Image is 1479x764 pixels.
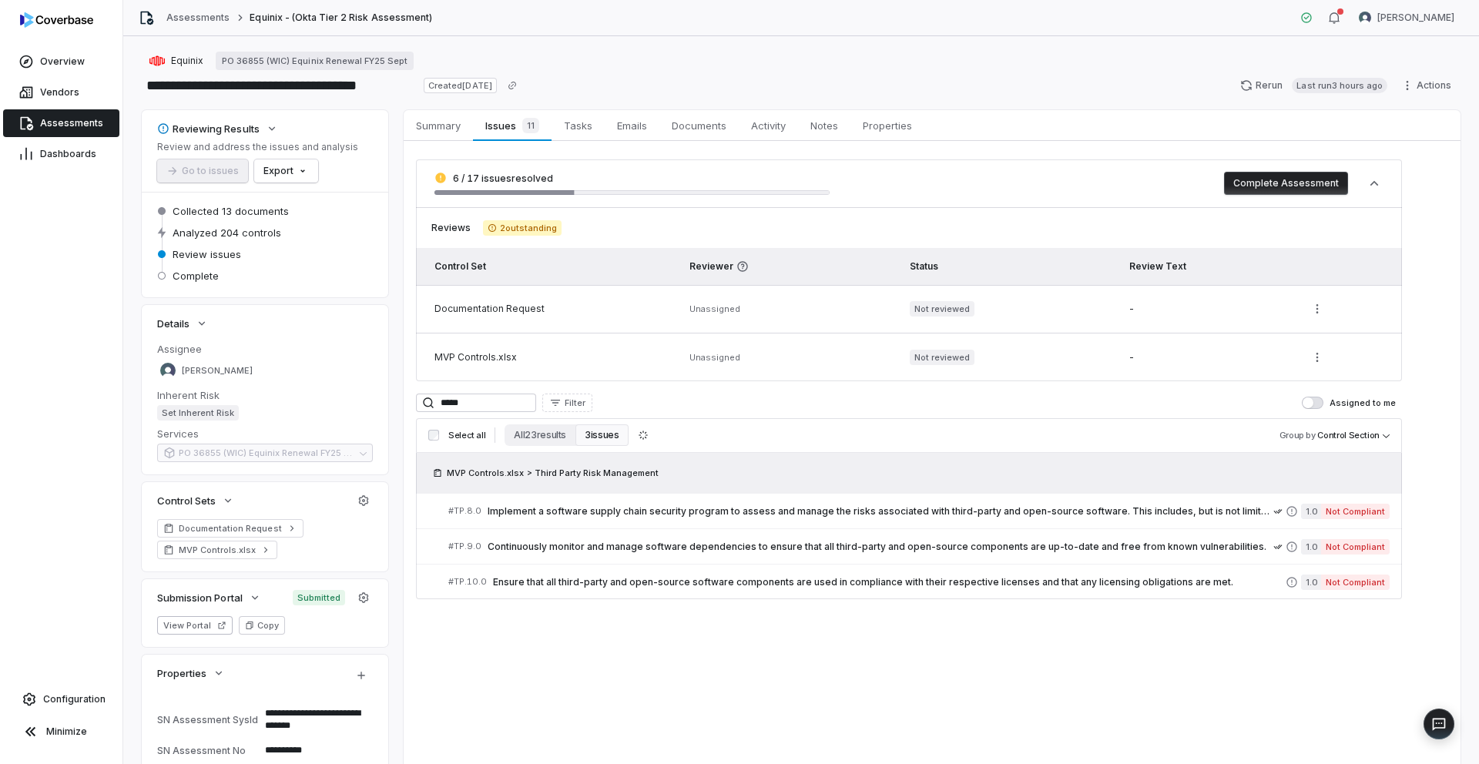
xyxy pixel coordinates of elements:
[434,351,671,364] div: MVP Controls.xlsx
[857,116,918,136] span: Properties
[40,117,103,129] span: Assessments
[1321,504,1390,519] span: Not Compliant
[182,365,253,377] span: [PERSON_NAME]
[1377,12,1454,24] span: [PERSON_NAME]
[1129,303,1287,315] div: -
[611,116,653,136] span: Emails
[434,260,486,272] span: Control Set
[179,522,282,534] span: Documentation Request
[448,494,1390,528] a: #TP.8.0Implement a software supply chain security program to assess and manage the risks associat...
[448,541,481,552] span: # TP.9.0
[293,590,345,605] span: Submitted
[171,55,203,67] span: Equinix
[488,505,1273,518] span: Implement a software supply chain security program to assess and manage the risks associated with...
[448,529,1390,564] a: #TP.9.0Continuously monitor and manage software dependencies to ensure that all third-party and o...
[173,226,281,240] span: Analyzed 204 controls
[157,141,358,153] p: Review and address the issues and analysis
[157,745,259,756] div: SN Assessment No
[153,659,230,687] button: Properties
[173,247,241,261] span: Review issues
[1350,6,1464,29] button: Samuel Folarin avatar[PERSON_NAME]
[448,505,481,517] span: # TP.8.0
[1279,430,1316,441] span: Group by
[40,86,79,99] span: Vendors
[157,388,373,402] dt: Inherent Risk
[6,716,116,747] button: Minimize
[910,260,938,272] span: Status
[448,565,1390,599] a: #TP.10.0Ensure that all third-party and open-source software components are used in compliance wi...
[173,269,219,283] span: Complete
[157,666,206,680] span: Properties
[493,576,1286,588] span: Ensure that all third-party and open-source software components are used in compliance with their...
[1292,78,1387,93] span: Last run 3 hours ago
[542,394,592,412] button: Filter
[3,109,119,137] a: Assessments
[3,140,119,168] a: Dashboards
[157,427,373,441] dt: Services
[488,541,1273,553] span: Continuously monitor and manage software dependencies to ensure that all third-party and open-sou...
[1231,74,1397,97] button: RerunLast run3 hours ago
[666,116,733,136] span: Documents
[3,48,119,75] a: Overview
[157,541,277,559] a: MVP Controls.xlsx
[157,405,239,421] span: Set Inherent Risk
[565,397,585,409] span: Filter
[522,118,539,133] span: 11
[689,303,740,314] span: Unassigned
[157,616,233,635] button: View Portal
[153,487,239,514] button: Control Sets
[428,430,439,441] input: Select all
[153,310,213,337] button: Details
[254,159,318,183] button: Export
[40,55,85,68] span: Overview
[745,116,792,136] span: Activity
[179,544,256,556] span: MVP Controls.xlsx
[3,79,119,106] a: Vendors
[483,220,562,236] span: 2 outstanding
[157,591,243,605] span: Submission Portal
[153,584,266,612] button: Submission Portal
[239,616,285,635] button: Copy
[505,424,575,446] button: All 23 results
[447,467,659,479] span: MVP Controls.xlsx > Third Party Risk Management
[910,301,974,317] span: Not reviewed
[157,342,373,356] dt: Assignee
[157,714,259,725] div: SN Assessment SysId
[431,222,471,234] span: Reviews
[160,363,176,378] img: Samuel Folarin avatar
[153,115,283,142] button: Reviewing Results
[173,204,289,218] span: Collected 13 documents
[448,430,485,441] span: Select all
[6,685,116,713] a: Configuration
[689,260,891,273] span: Reviewer
[424,78,496,93] span: Created [DATE]
[1321,575,1390,590] span: Not Compliant
[40,148,96,160] span: Dashboards
[157,122,260,136] div: Reviewing Results
[910,350,974,365] span: Not reviewed
[558,116,599,136] span: Tasks
[498,72,526,99] button: Copy link
[1302,397,1396,409] label: Assigned to me
[1301,575,1321,590] span: 1.0
[1321,539,1390,555] span: Not Compliant
[1129,351,1287,364] div: -
[1301,539,1321,555] span: 1.0
[145,47,208,75] button: https://equinix.com/Equinix
[479,115,545,136] span: Issues
[689,352,740,363] span: Unassigned
[46,725,87,738] span: Minimize
[157,317,189,330] span: Details
[1302,397,1323,409] button: Assigned to me
[216,52,414,70] a: PO 36855 (WIC) Equinix Renewal FY25 Sept
[448,576,487,588] span: # TP.10.0
[20,12,93,28] img: logo-D7KZi-bG.svg
[1359,12,1371,24] img: Samuel Folarin avatar
[1224,172,1348,195] button: Complete Assessment
[410,116,467,136] span: Summary
[434,303,671,315] div: Documentation Request
[250,12,432,24] span: Equinix - (Okta Tier 2 Risk Assessment)
[1301,504,1321,519] span: 1.0
[1397,74,1461,97] button: Actions
[157,519,304,538] a: Documentation Request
